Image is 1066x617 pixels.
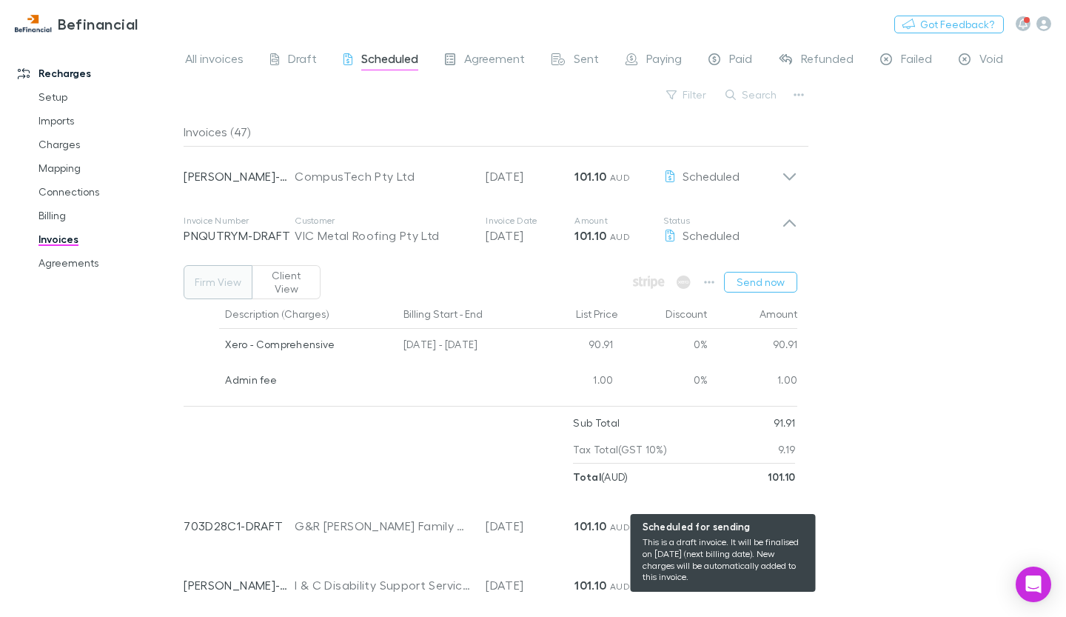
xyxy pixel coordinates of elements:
[979,51,1003,70] span: Void
[574,169,606,184] strong: 101.10
[24,133,192,156] a: Charges
[573,436,667,463] p: Tax Total (GST 10%)
[1016,567,1051,602] div: Open Intercom Messenger
[574,215,663,227] p: Amount
[629,272,668,293] span: Available when invoice is finalised
[683,518,740,533] span: Scheduled
[673,272,694,293] span: Available when invoice is finalised
[573,464,628,490] p: ( AUD )
[6,6,147,41] a: Befinancial
[610,521,630,533] span: AUD
[486,517,574,535] p: [DATE]
[729,51,752,70] span: Paid
[295,517,471,535] div: G&R [PERSON_NAME] Family Trust
[464,51,525,70] span: Agreement
[610,172,630,183] span: AUD
[3,61,192,85] a: Recharges
[184,517,295,535] p: 703D28C1-DRAFT
[398,329,531,364] div: [DATE] - [DATE]
[252,265,321,299] button: Client View
[683,169,740,183] span: Scheduled
[225,329,392,360] div: Xero - Comprehensive
[184,265,252,299] button: Firm View
[361,51,418,70] span: Scheduled
[288,51,317,70] span: Draft
[610,231,630,242] span: AUD
[718,86,785,104] button: Search
[574,578,606,593] strong: 101.10
[172,490,809,550] div: 703D28C1-DRAFTG&R [PERSON_NAME] Family Trust[DATE]101.10 AUD
[573,410,620,436] p: Sub Total
[295,215,471,227] p: Customer
[24,85,192,109] a: Setup
[15,15,52,33] img: Befinancial's Logo
[172,200,809,259] div: Invoice NumberPNQUTRYM-DRAFTCustomerVIC Metal Roofing Pty LtdInvoice Date[DATE]Amount101.10 AUDSt...
[24,204,192,227] a: Billing
[486,167,574,185] p: [DATE]
[610,581,630,592] span: AUD
[24,109,192,133] a: Imports
[184,227,295,244] p: PNQUTRYM-DRAFT
[894,16,1004,33] button: Got Feedback?
[295,576,471,594] div: I & C Disability Support Services Pty Ltd
[185,51,244,70] span: All invoices
[778,436,795,463] p: 9.19
[58,15,138,33] h3: Befinancial
[172,550,809,609] div: [PERSON_NAME]-0452I & C Disability Support Services Pty Ltd[DATE]101.10 AUDScheduled
[574,228,606,243] strong: 101.10
[683,228,740,242] span: Scheduled
[620,329,708,364] div: 0%
[24,180,192,204] a: Connections
[573,470,601,483] strong: Total
[724,272,797,293] button: Send now
[774,410,796,436] p: 91.91
[646,51,682,70] span: Paying
[620,364,708,400] div: 0%
[659,86,715,104] button: Filter
[295,167,471,185] div: CompusTech Pty Ltd
[708,329,798,364] div: 90.91
[225,364,392,396] div: Admin fee
[574,518,606,533] strong: 101.10
[901,51,932,70] span: Failed
[768,470,795,483] strong: 101.10
[663,215,782,227] p: Status
[531,364,620,400] div: 1.00
[683,578,740,592] span: Scheduled
[531,329,620,364] div: 90.91
[486,215,574,227] p: Invoice Date
[24,251,192,275] a: Agreements
[24,227,192,251] a: Invoices
[172,141,809,200] div: [PERSON_NAME]-0424CompusTech Pty Ltd[DATE]101.10 AUDScheduled
[184,215,295,227] p: Invoice Number
[574,51,599,70] span: Sent
[184,167,295,185] p: [PERSON_NAME]-0424
[295,227,471,244] div: VIC Metal Roofing Pty Ltd
[486,576,574,594] p: [DATE]
[24,156,192,180] a: Mapping
[184,576,295,594] p: [PERSON_NAME]-0452
[801,51,854,70] span: Refunded
[708,364,798,400] div: 1.00
[486,227,574,244] p: [DATE]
